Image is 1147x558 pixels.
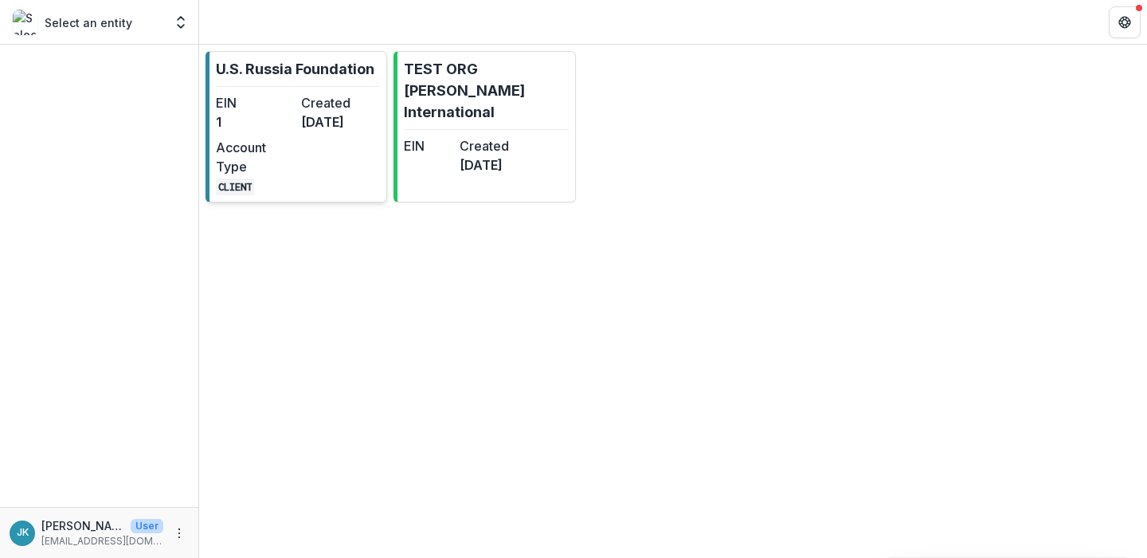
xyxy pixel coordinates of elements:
p: TEST ORG [PERSON_NAME] International [404,58,568,123]
a: TEST ORG [PERSON_NAME] InternationalEINCreated[DATE] [393,51,575,202]
button: More [170,524,189,543]
dt: EIN [404,136,453,155]
button: Get Help [1109,6,1141,38]
p: [PERSON_NAME] [41,517,124,534]
p: U.S. Russia Foundation [216,58,374,80]
p: Select an entity [45,14,132,31]
dd: [DATE] [301,112,380,132]
dd: [DATE] [460,155,509,175]
p: User [131,519,163,533]
dt: Created [460,136,509,155]
dd: 1 [216,112,295,132]
a: U.S. Russia FoundationEIN1Created[DATE]Account TypeCLIENT [206,51,387,202]
div: Jemile Kelderman [17,528,29,538]
p: [EMAIL_ADDRESS][DOMAIN_NAME] [41,534,163,548]
code: CLIENT [216,179,254,195]
button: Open entity switcher [170,6,192,38]
dt: Account Type [216,138,295,176]
img: Select an entity [13,10,38,35]
dt: Created [301,93,380,112]
dt: EIN [216,93,295,112]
